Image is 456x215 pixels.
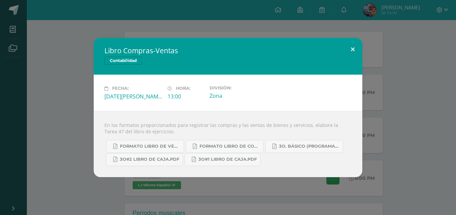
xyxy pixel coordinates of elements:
[198,157,257,162] span: 3o#1 Libro de Caja.pdf
[186,140,264,153] a: Formato Libro de Compras.pdf
[104,93,162,100] div: [DATE][PERSON_NAME]
[120,157,179,162] span: 3o#2 Libro de Caja.pdf
[199,144,260,149] span: Formato Libro de Compras.pdf
[94,111,362,177] div: En los formatos proporcionados para registrar las compras y las ventas de bienes y servicios, ela...
[210,92,267,99] div: Zona
[343,38,362,61] button: Close (Esc)
[120,144,180,149] span: Formato Libro de Ventas.pdf
[106,140,184,153] a: Formato Libro de Ventas.pdf
[106,153,183,166] a: 3o#2 Libro de Caja.pdf
[265,140,343,153] a: 3o. Básico (Programación).pdf
[104,46,352,55] h2: Libro Compras-Ventas
[168,93,204,100] div: 13:00
[210,85,267,90] label: División:
[104,57,142,65] span: Contabilidad
[279,144,339,149] span: 3o. Básico (Programación).pdf
[185,153,261,166] a: 3o#1 Libro de Caja.pdf
[176,86,190,91] span: Hora:
[112,86,129,91] span: Fecha:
